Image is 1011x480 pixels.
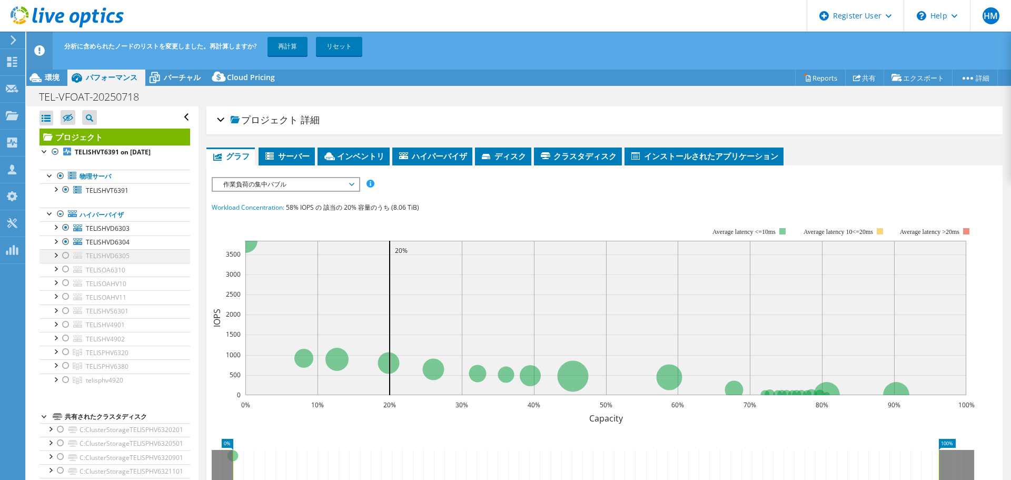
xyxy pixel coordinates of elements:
[86,251,130,260] span: TELISHVD6305
[39,170,190,183] a: 物理サーバ
[952,70,998,86] a: 詳細
[816,400,828,409] text: 80%
[241,400,250,409] text: 0%
[671,400,684,409] text: 60%
[958,400,975,409] text: 100%
[39,290,190,304] a: TELISOAHV11
[86,335,125,344] span: TELISHV4902
[86,348,128,357] span: TELISPHV6320
[237,390,241,399] text: 0
[86,307,128,316] span: TELISHVS6301
[86,362,128,371] span: TELISPHV6380
[455,400,468,409] text: 30%
[795,70,846,86] a: Reports
[86,320,125,329] span: TELISHV4901
[888,400,900,409] text: 90%
[86,72,137,82] span: パフォーマンス
[383,400,396,409] text: 20%
[218,178,353,191] span: 作業負荷の集中バブル
[900,228,959,236] text: Average latency >20ms
[39,374,190,387] a: telisphv4920
[804,228,873,236] tspan: Average latency 10<=20ms
[226,290,241,299] text: 2500
[744,400,756,409] text: 70%
[39,277,190,290] a: TELISOAHV10
[600,400,612,409] text: 50%
[39,129,190,145] a: プロジェクト
[398,151,467,161] span: ハイパーバイザ
[39,221,190,235] a: TELISHVD6303
[86,224,130,233] span: TELISHVD6303
[39,208,190,221] a: ハイパーバイザ
[983,7,999,24] span: HM
[39,346,190,359] a: TELISPHV6320
[845,70,884,86] a: 共有
[86,266,125,275] span: TELISOA6310
[231,115,298,125] span: プロジェクト
[316,37,362,56] a: リセット
[589,413,623,424] text: Capacity
[630,151,778,161] span: インストールされたアプリケーション
[917,11,926,21] svg: \n
[227,72,275,82] span: Cloud Pricing
[39,145,190,159] a: TELISHVT6391 on [DATE]
[528,400,540,409] text: 40%
[39,332,190,346] a: TELISHV4902
[39,450,190,464] a: C:ClusterStorageTELISPHV6320901
[86,186,128,195] span: TELISHVT6391
[712,228,776,236] tspan: Average latency <=10ms
[212,203,284,212] span: Workload Concentration:
[45,72,60,82] span: 環境
[286,203,419,212] span: 58% IOPS の 該当の 20% 容量のうち (8.06 TiB)
[34,91,155,103] h1: TEL-VFOAT-20250718
[39,263,190,277] a: TELISOA6310
[884,70,953,86] a: エクスポート
[75,148,151,156] b: TELISHVT6391 on [DATE]
[539,151,617,161] span: クラスタディスク
[39,305,190,318] a: TELISHVS6301
[226,350,241,359] text: 1000
[64,42,256,51] span: 分析に含められたノードのリストを変更しました。再計算しますか?
[211,309,223,327] text: IOPS
[39,183,190,197] a: TELISHVT6391
[301,113,320,126] span: 詳細
[86,376,123,385] span: telisphv4920
[39,464,190,478] a: C:ClusterStorageTELISPHV6321101
[395,246,408,255] text: 20%
[226,310,241,319] text: 2000
[226,270,241,279] text: 3000
[39,437,190,450] a: C:ClusterStorageTELISPHV6320501
[212,151,250,161] span: グラフ
[267,37,308,56] a: 再計算
[230,370,241,379] text: 500
[86,238,130,247] span: TELISHVD6304
[226,330,241,339] text: 1500
[39,423,190,437] a: C:ClusterStorageTELISPHV6320201
[86,293,126,302] span: TELISOAHV11
[323,151,384,161] span: インベントリ
[39,318,190,332] a: TELISHV4901
[311,400,324,409] text: 10%
[480,151,526,161] span: ディスク
[226,250,241,259] text: 3500
[39,359,190,373] a: TELISPHV6380
[164,72,201,82] span: バーチャル
[39,236,190,249] a: TELISHVD6304
[39,249,190,263] a: TELISHVD6305
[264,151,310,161] span: サーバー
[65,410,190,423] div: 共有されたクラスタディスク
[86,279,126,288] span: TELISOAHV10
